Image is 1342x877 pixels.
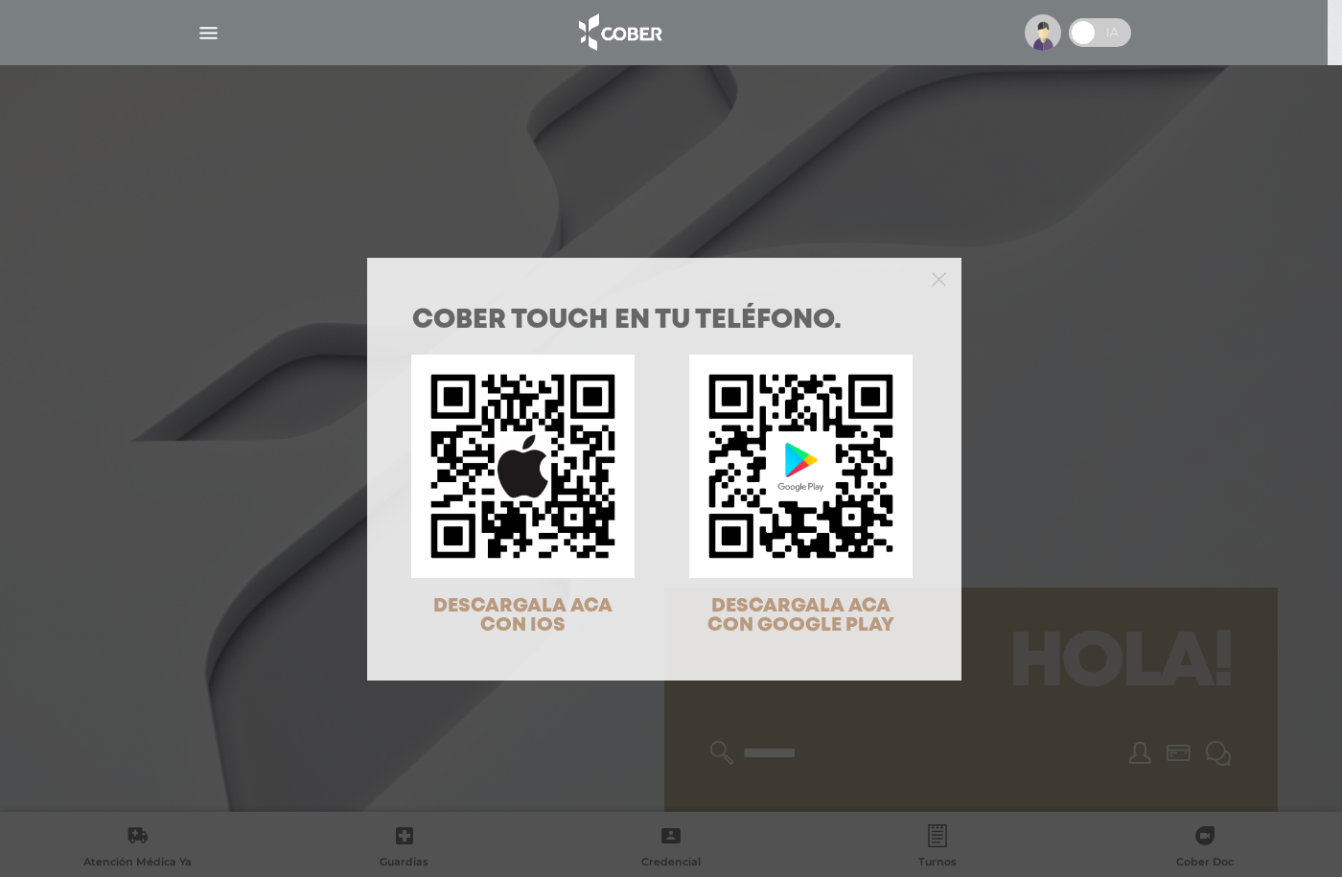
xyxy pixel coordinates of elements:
[707,597,894,635] span: DESCARGALA ACA CON GOOGLE PLAY
[932,269,946,287] button: Close
[689,355,913,578] img: qr-code
[412,308,916,335] h1: COBER TOUCH en tu teléfono.
[411,355,635,578] img: qr-code
[433,597,613,635] span: DESCARGALA ACA CON IOS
